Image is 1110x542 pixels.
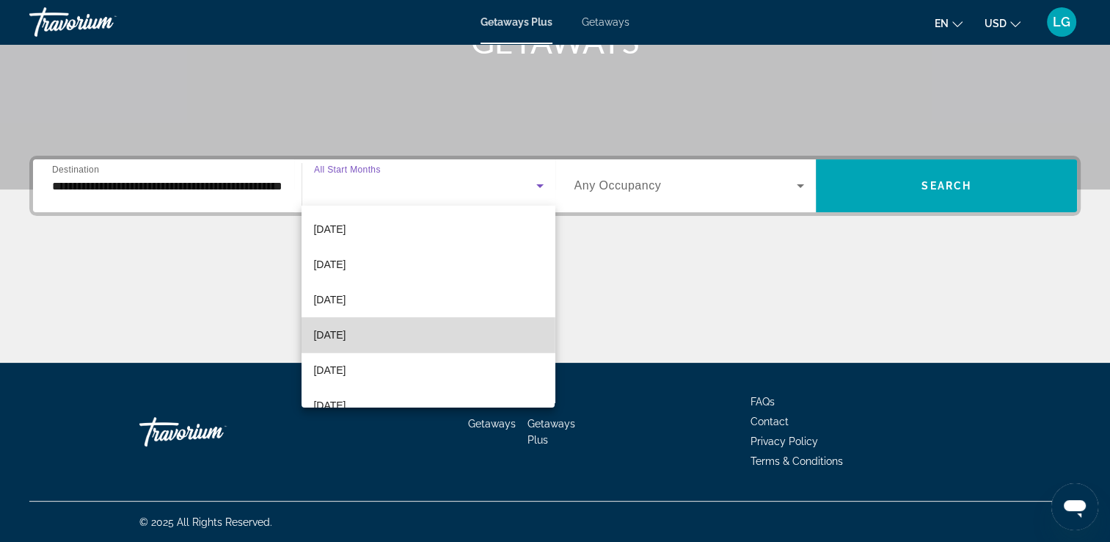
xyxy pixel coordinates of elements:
span: [DATE] [313,256,346,273]
span: [DATE] [313,326,346,344]
span: [DATE] [313,361,346,379]
span: [DATE] [313,220,346,238]
iframe: Button to launch messaging window [1051,483,1098,530]
span: [DATE] [313,291,346,308]
span: [DATE] [313,397,346,414]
